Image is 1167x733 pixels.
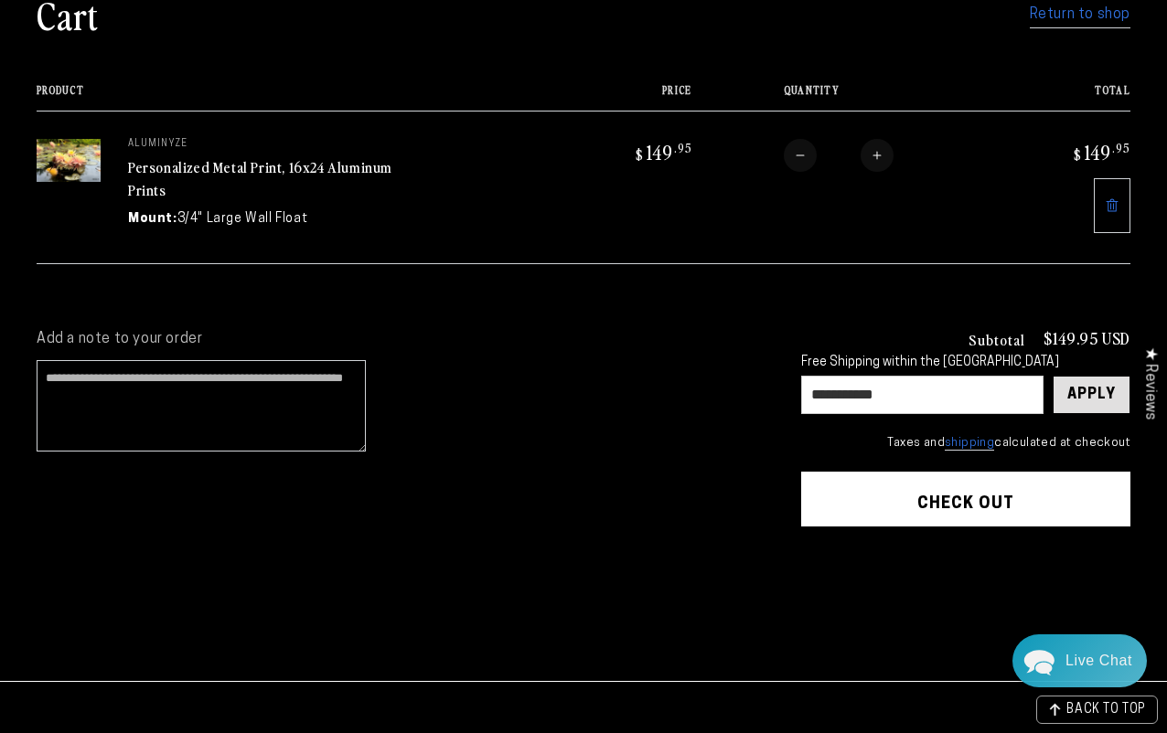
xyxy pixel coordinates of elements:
a: Remove 16"x24" Rectangle White Matte Aluminyzed Photo [1094,178,1130,233]
a: Personalized Metal Print, 16x24 Aluminum Prints [128,156,392,200]
a: shipping [945,437,994,451]
span: $ [636,145,644,164]
small: Taxes and calculated at checkout [801,434,1130,452]
th: Total [998,84,1130,111]
p: $149.95 USD [1044,330,1130,346]
a: Return to shop [1030,2,1130,28]
div: Contact Us Directly [1065,634,1132,687]
input: Quantity for Personalized Metal Print, 16x24 Aluminum Prints [817,139,861,172]
dt: Mount: [128,209,177,228]
span: BACK TO TOP [1066,704,1146,717]
dd: 3/4" Large Wall Float [177,209,308,228]
div: Chat widget toggle [1012,634,1147,687]
th: Price [560,84,692,111]
th: Product [37,84,560,111]
sup: .95 [1112,140,1130,155]
bdi: 149 [1071,139,1130,165]
div: Apply [1067,377,1116,413]
p: aluminyze [128,139,402,150]
sup: .95 [674,140,692,155]
img: 16"x24" Rectangle White Matte Aluminyzed Photo [37,139,101,182]
span: $ [1074,145,1082,164]
h3: Subtotal [969,332,1025,346]
iframe: PayPal-paypal [801,562,1130,611]
div: Click to open Judge.me floating reviews tab [1132,333,1167,434]
th: Quantity [692,84,999,111]
bdi: 149 [633,139,692,165]
button: Check out [801,472,1130,526]
div: Free Shipping within the [GEOGRAPHIC_DATA] [801,356,1130,371]
label: Add a note to your order [37,330,765,349]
